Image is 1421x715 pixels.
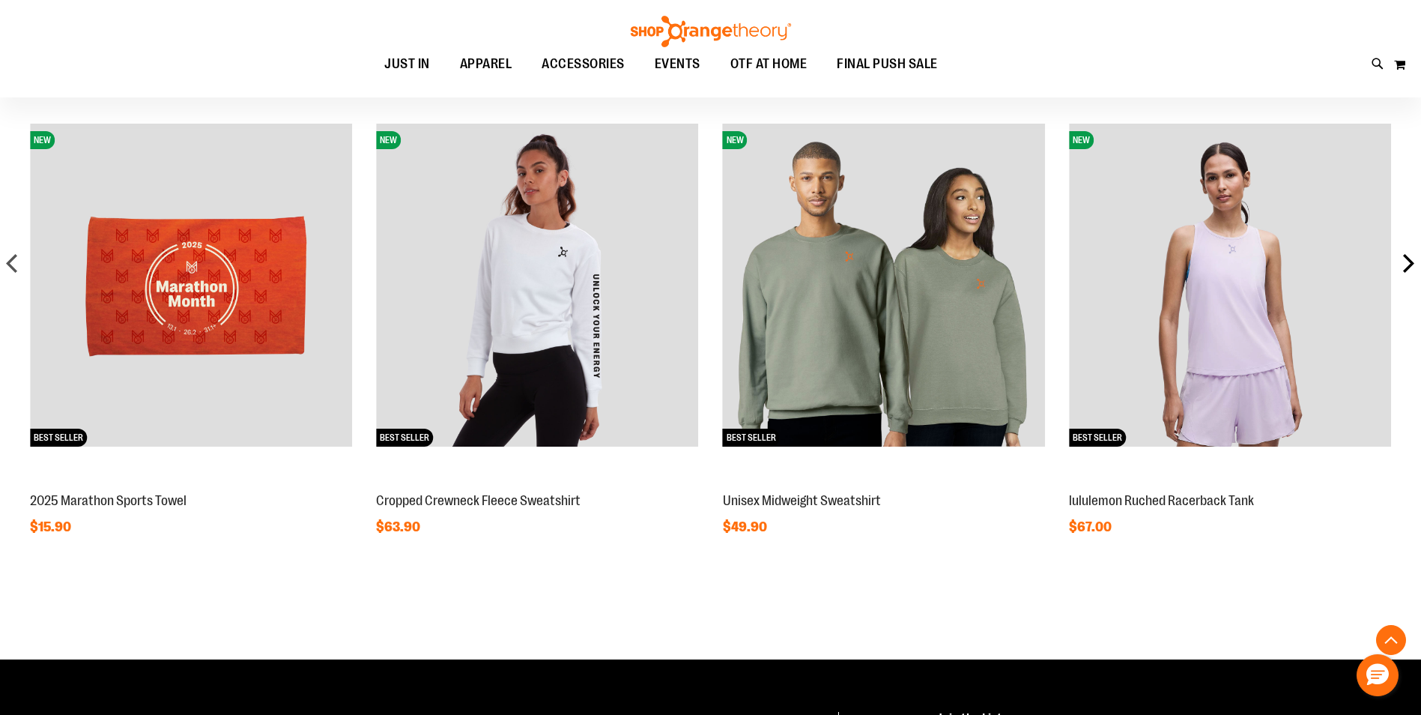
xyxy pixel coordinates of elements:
a: lululemon Ruched Racerback TankNEWBEST SELLER [1069,477,1391,489]
a: ACCESSORIES [527,47,640,82]
span: $67.00 [1069,519,1114,534]
img: Cropped Crewneck Fleece Sweatshirt [376,124,698,446]
span: $15.90 [30,519,73,534]
button: Hello, have a question? Let’s chat. [1357,654,1399,696]
img: 2025 Marathon Sports Towel [30,124,352,446]
a: JUST IN [369,47,445,82]
span: NEW [723,131,748,149]
a: 2025 Marathon Sports TowelNEWBEST SELLER [30,477,352,489]
span: OTF AT HOME [730,47,808,81]
a: OTF AT HOME [715,47,822,82]
a: Unisex Midweight SweatshirtNEWBEST SELLER [723,477,1045,489]
span: $49.90 [723,519,769,534]
span: APPAREL [460,47,512,81]
span: ACCESSORIES [542,47,625,81]
a: lululemon Ruched Racerback Tank [1069,493,1254,508]
a: Cropped Crewneck Fleece SweatshirtNEWBEST SELLER [376,477,698,489]
a: FINAL PUSH SALE [822,47,953,82]
span: EVENTS [655,47,700,81]
span: BEST SELLER [376,429,433,447]
a: Cropped Crewneck Fleece Sweatshirt [376,493,581,508]
span: BEST SELLER [30,429,87,447]
a: 2025 Marathon Sports Towel [30,493,187,508]
span: BEST SELLER [723,429,780,447]
span: NEW [30,131,55,149]
img: lululemon Ruched Racerback Tank [1069,124,1391,446]
a: EVENTS [640,47,715,82]
a: APPAREL [445,47,527,82]
span: NEW [1069,131,1094,149]
a: Unisex Midweight Sweatshirt [723,493,881,508]
span: $63.90 [376,519,422,534]
img: Unisex Midweight Sweatshirt [723,124,1045,446]
span: NEW [376,131,401,149]
img: Shop Orangetheory [628,16,793,47]
button: Back To Top [1376,625,1406,655]
span: BEST SELLER [1069,429,1126,447]
span: FINAL PUSH SALE [837,47,938,81]
span: JUST IN [384,47,430,81]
